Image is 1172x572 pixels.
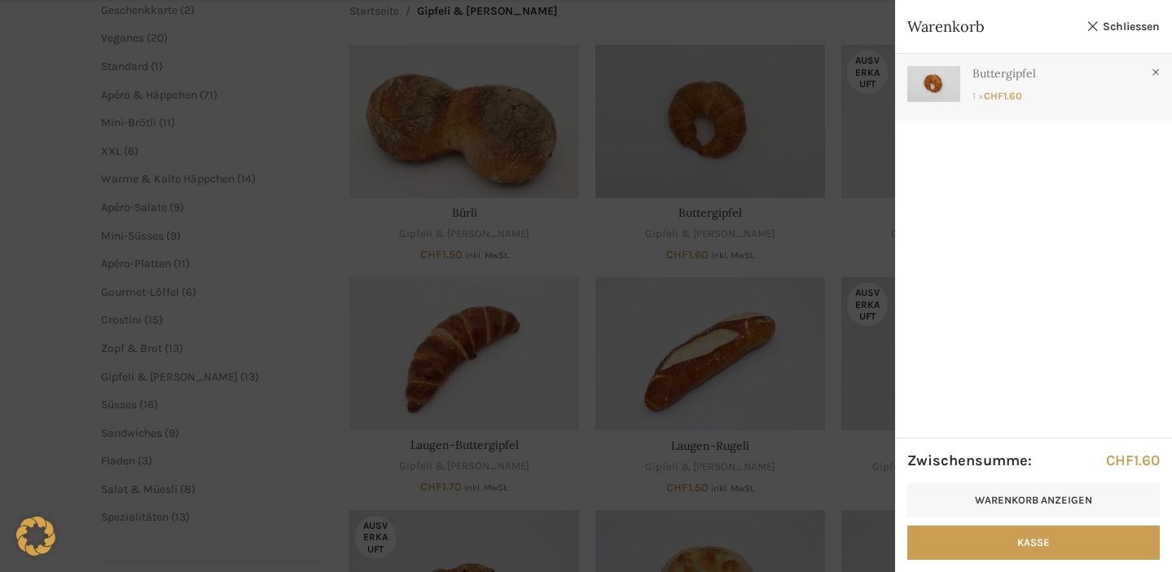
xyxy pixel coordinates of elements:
[907,526,1160,560] a: Kasse
[907,483,1160,517] a: Warenkorb anzeigen
[1106,451,1134,469] span: CHF
[1148,64,1164,81] a: Buttergipfel aus dem Warenkorb entfernen
[1106,451,1160,469] bdi: 1.60
[907,451,1032,471] strong: Zwischensumme:
[895,54,1172,113] a: Anzeigen
[1086,16,1160,37] a: Schliessen
[907,16,1078,37] span: Warenkorb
